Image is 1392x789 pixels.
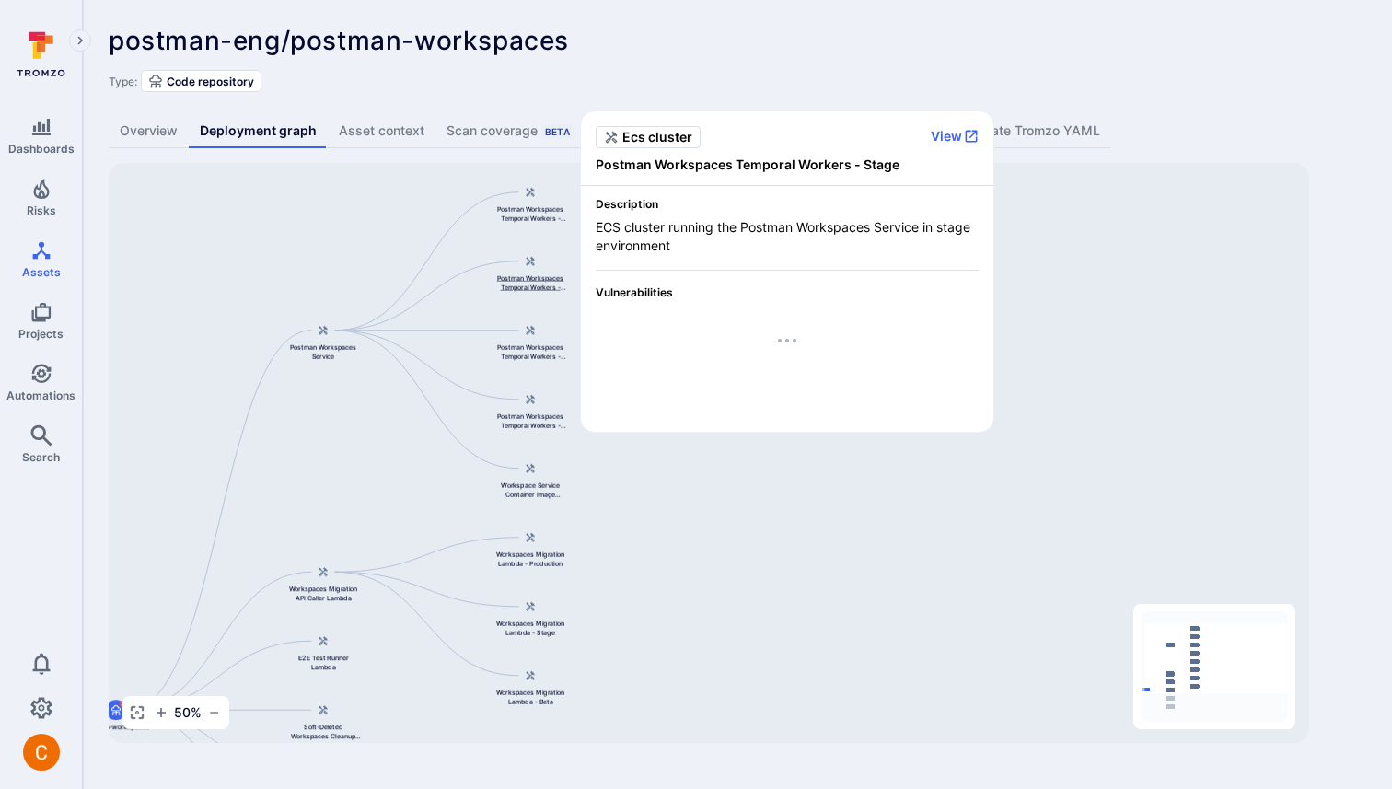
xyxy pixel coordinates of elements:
div: Beta [541,124,574,139]
span: 50 % [174,703,202,722]
span: Postman Workspaces Service [286,342,360,361]
span: Workspaces Migration Lambda - Beta [493,688,567,706]
img: ACg8ocJuq_DPPTkXyD9OlTnVLvDrpObecjcADscmEHLMiTyEnTELew=s96-c [23,734,60,771]
span: Postman Workspaces Temporal Workers - Preview [493,412,567,430]
button: Expand navigation menu [69,29,91,52]
a: Overview [109,114,189,148]
span: Soft-Deleted Workspaces Cleanup Lambda [286,722,360,740]
span: Dashboards [8,142,75,156]
span: Assets [22,265,61,279]
span: Search [22,450,60,464]
span: Workspace Service Container Image Repository [493,481,567,499]
span: ECS cluster running the Postman Workspaces Service in stage environment [596,218,979,255]
i: Expand navigation menu [74,33,87,49]
span: Postman Workspaces Temporal Workers - Stage [596,156,979,174]
span: Code repository [167,75,254,88]
img: Loading... [778,339,796,342]
span: Workspaces Migration API Caller Lambda [286,584,360,602]
span: Automations [6,389,75,402]
span: Ecs cluster [622,128,692,146]
button: View [931,128,979,145]
span: postman-eng/postman-workspaces [109,25,569,56]
div: Scan coverage [447,122,574,140]
span: Postman Workspaces Temporal Workers - Stage [493,273,567,292]
span: Description [596,197,979,211]
span: E2E Test Runner Lambda [286,653,360,671]
span: postman-workspaces [83,722,150,731]
a: Template Tromzo YAML [944,114,1111,148]
span: Vulnerabilities [596,285,979,299]
span: Projects [18,327,64,341]
div: Asset tabs [109,114,1366,148]
span: Workspaces Migration Lambda - Stage [493,619,567,637]
span: Postman Workspaces Temporal Workers - Beta [493,342,567,361]
div: Camilo Rivera [23,734,60,771]
span: Type: [109,75,137,88]
a: Asset context [328,114,435,148]
span: Postman Workspaces Temporal Workers - Production [493,204,567,223]
span: Risks [27,203,56,217]
span: Workspaces Migration Lambda - Production [493,550,567,568]
a: Deployment graph [189,114,328,148]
